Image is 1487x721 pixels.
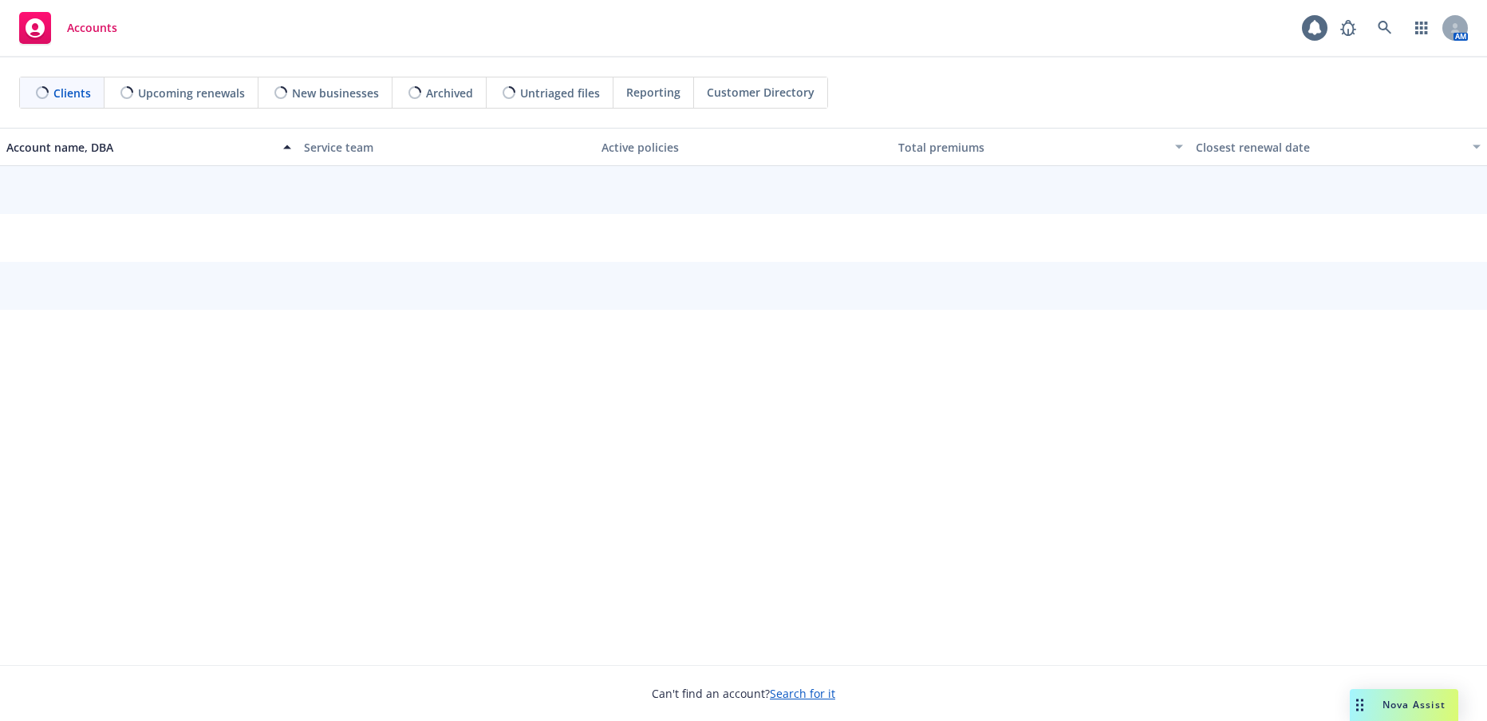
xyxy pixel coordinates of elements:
div: Account name, DBA [6,139,274,156]
div: Active policies [602,139,886,156]
span: Upcoming renewals [138,85,245,101]
div: Total premiums [898,139,1166,156]
a: Report a Bug [1332,12,1364,44]
span: Untriaged files [520,85,600,101]
span: Accounts [67,22,117,34]
div: Service team [304,139,589,156]
button: Active policies [595,128,893,166]
span: New businesses [292,85,379,101]
span: Reporting [626,84,680,101]
span: Customer Directory [707,84,814,101]
div: Closest renewal date [1196,139,1463,156]
button: Service team [298,128,595,166]
button: Total premiums [892,128,1189,166]
span: Archived [426,85,473,101]
a: Search for it [770,686,835,701]
a: Switch app [1406,12,1438,44]
a: Accounts [13,6,124,50]
span: Clients [53,85,91,101]
button: Nova Assist [1350,689,1458,721]
span: Nova Assist [1382,698,1446,711]
a: Search [1369,12,1401,44]
div: Drag to move [1350,689,1370,721]
button: Closest renewal date [1189,128,1487,166]
span: Can't find an account? [652,685,835,702]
